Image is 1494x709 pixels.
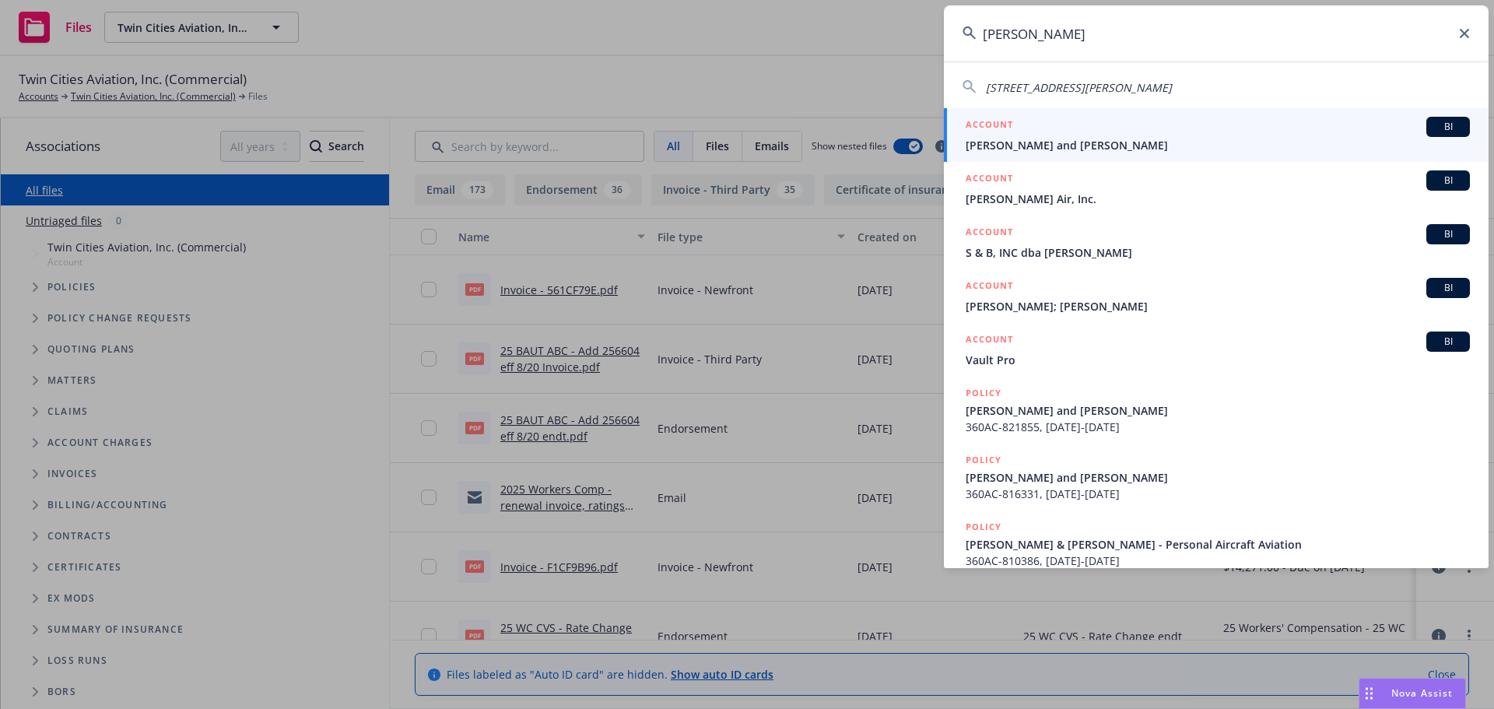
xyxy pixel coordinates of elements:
[966,402,1470,419] span: [PERSON_NAME] and [PERSON_NAME]
[944,269,1489,323] a: ACCOUNTBI[PERSON_NAME]; [PERSON_NAME]
[1359,678,1466,709] button: Nova Assist
[966,385,1001,401] h5: POLICY
[1433,120,1464,134] span: BI
[1433,174,1464,188] span: BI
[966,191,1470,207] span: [PERSON_NAME] Air, Inc.
[966,352,1470,368] span: Vault Pro
[944,444,1489,511] a: POLICY[PERSON_NAME] and [PERSON_NAME]360AC-816331, [DATE]-[DATE]
[1433,227,1464,241] span: BI
[1433,281,1464,295] span: BI
[966,137,1470,153] span: [PERSON_NAME] and [PERSON_NAME]
[944,5,1489,61] input: Search...
[944,323,1489,377] a: ACCOUNTBIVault Pro
[966,244,1470,261] span: S & B, INC dba [PERSON_NAME]
[966,278,1013,297] h5: ACCOUNT
[966,224,1013,243] h5: ACCOUNT
[944,108,1489,162] a: ACCOUNTBI[PERSON_NAME] and [PERSON_NAME]
[966,117,1013,135] h5: ACCOUNT
[966,419,1470,435] span: 360AC-821855, [DATE]-[DATE]
[1391,686,1453,700] span: Nova Assist
[944,377,1489,444] a: POLICY[PERSON_NAME] and [PERSON_NAME]360AC-821855, [DATE]-[DATE]
[986,80,1172,95] span: [STREET_ADDRESS][PERSON_NAME]
[944,511,1489,577] a: POLICY[PERSON_NAME] & [PERSON_NAME] - Personal Aircraft Aviation360AC-810386, [DATE]-[DATE]
[1433,335,1464,349] span: BI
[966,536,1470,553] span: [PERSON_NAME] & [PERSON_NAME] - Personal Aircraft Aviation
[966,170,1013,189] h5: ACCOUNT
[966,519,1001,535] h5: POLICY
[944,216,1489,269] a: ACCOUNTBIS & B, INC dba [PERSON_NAME]
[966,553,1470,569] span: 360AC-810386, [DATE]-[DATE]
[944,162,1489,216] a: ACCOUNTBI[PERSON_NAME] Air, Inc.
[1359,679,1379,708] div: Drag to move
[966,469,1470,486] span: [PERSON_NAME] and [PERSON_NAME]
[966,452,1001,468] h5: POLICY
[966,332,1013,350] h5: ACCOUNT
[966,486,1470,502] span: 360AC-816331, [DATE]-[DATE]
[966,298,1470,314] span: [PERSON_NAME]; [PERSON_NAME]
